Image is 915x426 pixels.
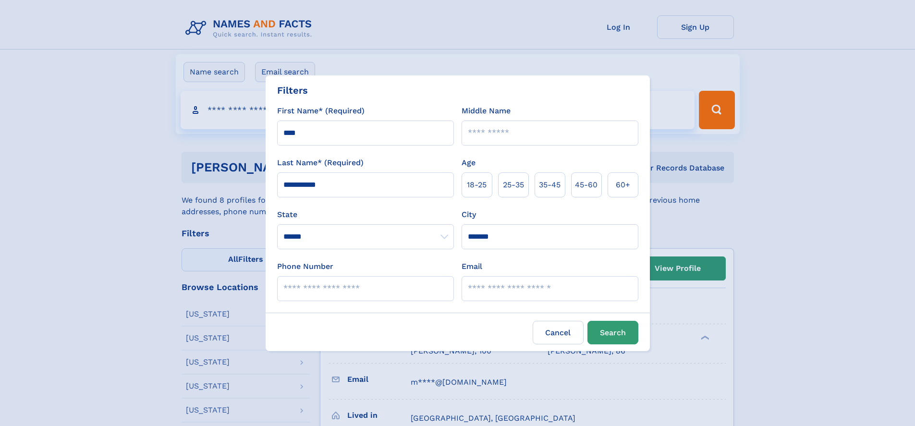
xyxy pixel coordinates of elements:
span: 18‑25 [467,179,487,191]
label: First Name* (Required) [277,105,365,117]
label: Phone Number [277,261,333,272]
label: Cancel [533,321,584,344]
label: State [277,209,454,220]
span: 45‑60 [575,179,598,191]
label: Age [462,157,476,169]
button: Search [587,321,638,344]
label: Middle Name [462,105,511,117]
span: 35‑45 [539,179,561,191]
label: Email [462,261,482,272]
span: 60+ [616,179,630,191]
div: Filters [277,83,308,97]
label: Last Name* (Required) [277,157,364,169]
label: City [462,209,476,220]
span: 25‑35 [503,179,524,191]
